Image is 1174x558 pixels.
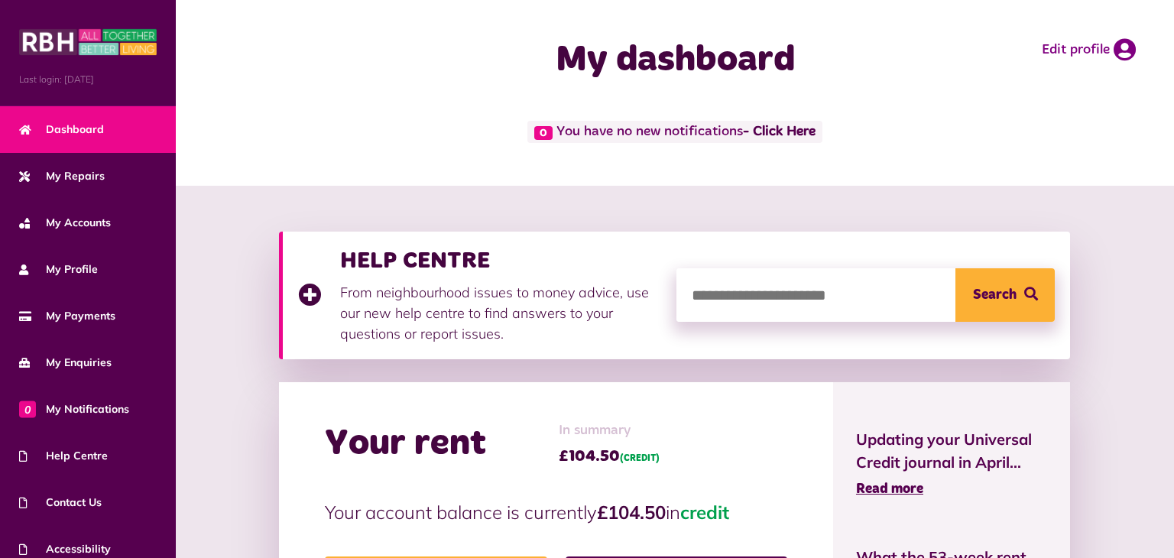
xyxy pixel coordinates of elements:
[856,428,1047,500] a: Updating your Universal Credit journal in April... Read more
[527,121,822,143] span: You have no new notifications
[19,261,98,277] span: My Profile
[19,308,115,324] span: My Payments
[441,38,910,83] h1: My dashboard
[340,282,661,344] p: From neighbourhood issues to money advice, use our new help centre to find answers to your questi...
[559,445,660,468] span: £104.50
[19,401,36,417] span: 0
[597,501,666,524] strong: £104.50
[19,495,102,511] span: Contact Us
[19,448,108,464] span: Help Centre
[973,268,1017,322] span: Search
[856,482,923,496] span: Read more
[19,215,111,231] span: My Accounts
[534,126,553,140] span: 0
[340,247,661,274] h3: HELP CENTRE
[19,401,129,417] span: My Notifications
[19,27,157,57] img: MyRBH
[680,501,729,524] span: credit
[559,420,660,441] span: In summary
[19,122,104,138] span: Dashboard
[620,454,660,463] span: (CREDIT)
[19,168,105,184] span: My Repairs
[325,498,786,526] p: Your account balance is currently in
[856,428,1047,474] span: Updating your Universal Credit journal in April...
[743,125,816,139] a: - Click Here
[19,73,157,86] span: Last login: [DATE]
[19,355,112,371] span: My Enquiries
[325,422,486,466] h2: Your rent
[955,268,1055,322] button: Search
[1042,38,1136,61] a: Edit profile
[19,541,111,557] span: Accessibility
